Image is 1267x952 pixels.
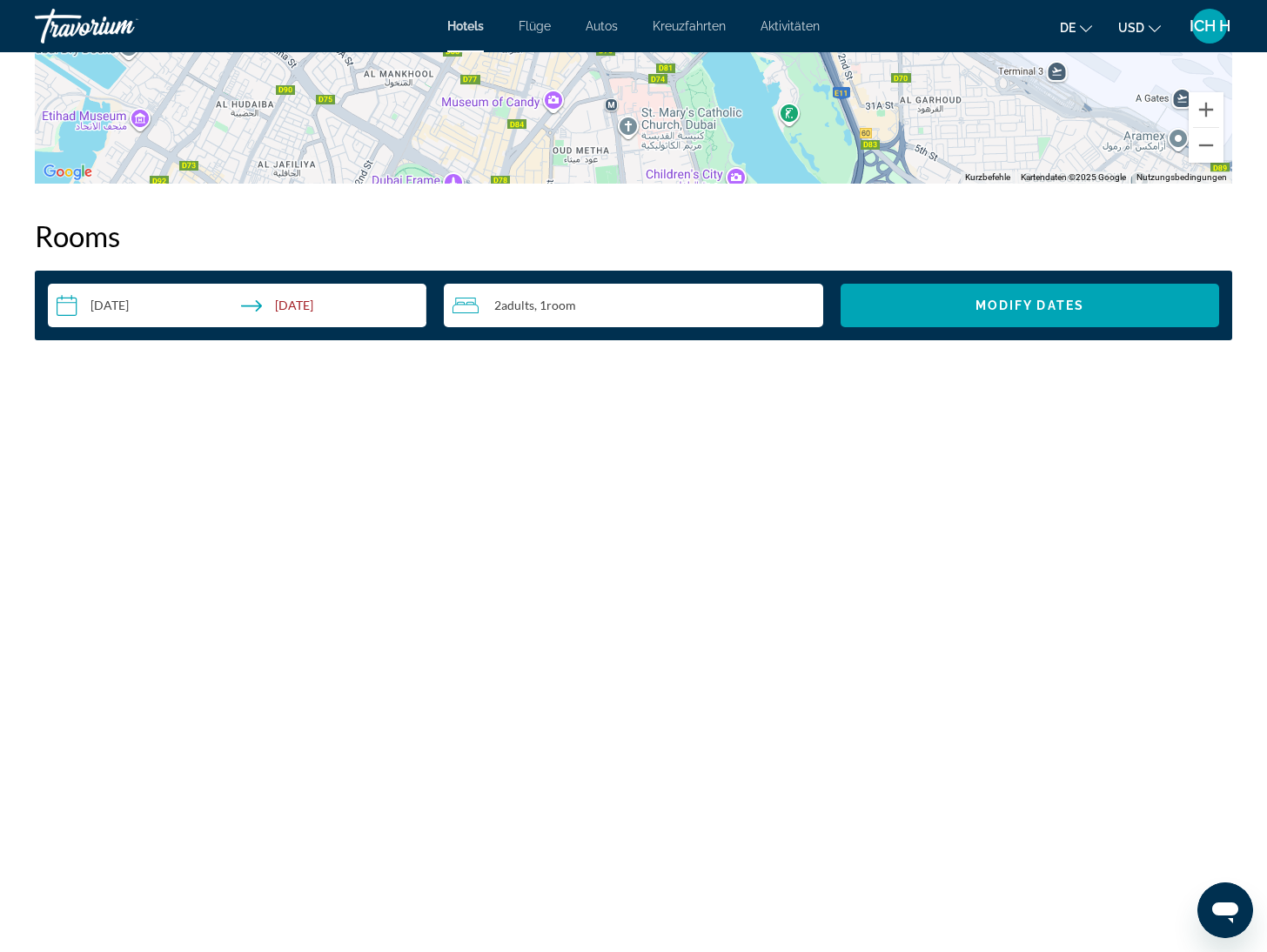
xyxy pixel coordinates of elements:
[975,298,1084,312] span: Modify Dates
[1190,17,1230,35] font: ICH H
[1118,21,1144,35] font: USD
[1060,21,1076,35] font: de
[1189,92,1223,127] button: Vergrößern
[1060,15,1092,40] button: Sprache ändern
[35,218,1232,253] h2: Rooms
[519,19,551,33] a: Flüge
[494,298,534,312] span: 2
[1021,172,1126,182] span: Kartendaten ©2025 Google
[653,19,726,33] a: Kreuzfahrten
[1187,8,1232,44] button: Benutzermenü
[1189,128,1223,163] button: Verkleinern
[1197,882,1253,938] iframe: Schaltfläche zum Öffnen des Messaging-Fensters
[761,19,820,33] a: Aktivitäten
[39,161,97,184] a: Dieses Gebiet in Google Maps öffnen (in neuem Fenster)
[534,298,576,312] span: , 1
[35,3,209,49] a: Travorium
[1118,15,1161,40] button: Währung ändern
[48,284,426,327] button: Select check in and out date
[39,161,97,184] img: Google
[965,171,1010,184] button: Kurzbefehle
[546,298,576,312] span: Room
[444,284,822,327] button: Travelers: 2 adults, 0 children
[586,19,618,33] a: Autos
[501,298,534,312] span: Adults
[841,284,1219,327] button: Modify Dates
[1136,172,1227,182] a: Nutzungsbedingungen (wird in neuem Tab geöffnet)
[48,284,1219,327] div: Search widget
[447,19,484,33] a: Hotels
